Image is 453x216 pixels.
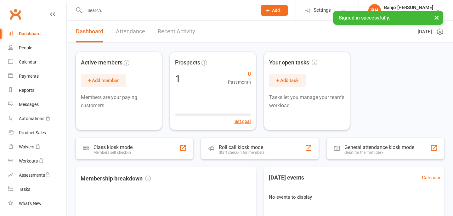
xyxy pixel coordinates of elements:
[269,93,345,109] p: Tasks let you manage your team's workload.
[344,150,414,155] div: Great for the front desk
[175,74,181,84] div: 1
[269,58,317,67] span: Your open tasks
[81,74,126,87] button: + Add member
[219,144,264,150] div: Roll call kiosk mode
[431,11,442,24] button: ×
[8,168,66,182] a: Assessments
[8,126,66,140] a: Product Sales
[422,174,440,181] a: Calendar
[19,201,42,206] div: What's New
[8,112,66,126] a: Automations
[19,88,34,93] div: Reports
[235,118,251,125] button: Set goal
[368,4,381,17] div: BH
[175,58,200,67] span: Prospects
[19,116,44,121] div: Automations
[314,3,331,17] span: Settings
[344,144,414,150] div: General attendance kiosk mode
[19,158,38,163] div: Workouts
[8,27,66,41] a: Dashboard
[81,93,157,109] p: Members are your paying customers.
[8,6,23,22] a: Clubworx
[8,83,66,97] a: Reports
[19,102,39,107] div: Messages
[8,97,66,112] a: Messages
[8,41,66,55] a: People
[19,144,34,149] div: Waivers
[8,154,66,168] a: Workouts
[19,59,37,64] div: Calendar
[261,5,288,16] button: Add
[93,144,133,150] div: Class kiosk mode
[264,172,309,183] h3: [DATE] events
[19,130,46,135] div: Product Sales
[81,58,122,67] span: Active members
[116,21,145,42] a: Attendance
[8,69,66,83] a: Payments
[81,174,151,182] h3: Membership breakdown
[418,28,432,36] span: [DATE]
[76,21,103,42] a: Dashboard
[8,140,66,154] a: Waivers
[83,6,253,15] input: Search...
[19,31,41,36] div: Dashboard
[19,45,32,50] div: People
[19,173,50,178] div: Assessments
[228,79,251,86] span: Past month
[384,10,433,16] div: The Family Gym
[19,187,30,192] div: Tasks
[158,21,195,42] a: Recent Activity
[8,55,66,69] a: Calendar
[261,188,447,206] div: No events to display
[219,150,264,155] div: Staff check-in for members
[269,74,306,87] button: + Add task
[339,15,390,21] span: Signed in successfully.
[8,197,66,211] a: What's New
[228,69,251,79] span: 0
[93,150,133,155] div: Members self check-in
[19,74,39,79] div: Payments
[384,5,433,10] div: Banjo [PERSON_NAME]
[272,8,280,13] span: Add
[8,182,66,197] a: Tasks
